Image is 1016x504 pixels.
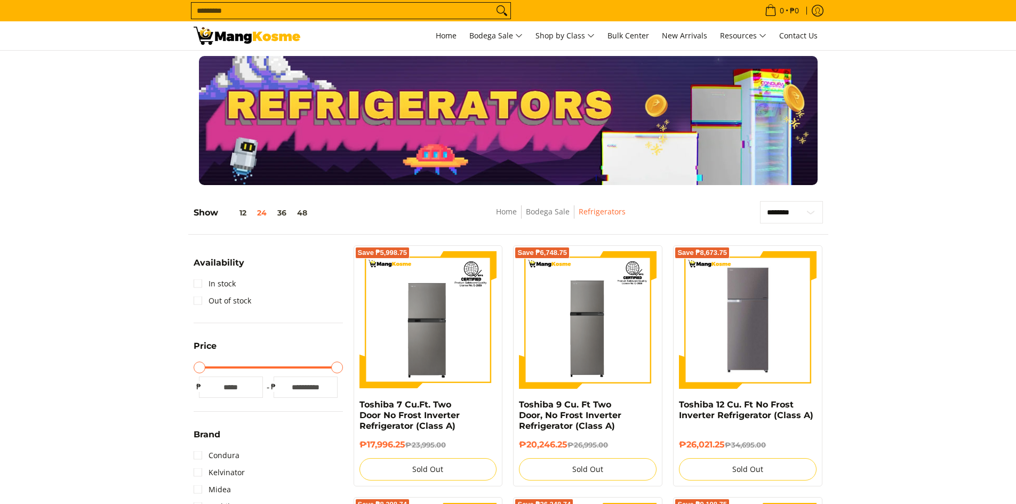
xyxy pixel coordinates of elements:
[684,251,811,389] img: Toshiba 12 Cu. Ft No Frost Inverter Refrigerator (Class A)
[194,342,217,350] span: Price
[526,206,570,217] a: Bodega Sale
[358,250,407,256] span: Save ₱5,998.75
[194,430,220,439] span: Brand
[194,27,300,45] img: Bodega Sale Refrigerator l Mang Kosme: Home Appliances Warehouse Sale | Page 2
[359,251,497,389] img: Toshiba 7 Cu.Ft. Two Door No Frost Inverter Refrigerator (Class A)
[469,29,523,43] span: Bodega Sale
[774,21,823,50] a: Contact Us
[519,439,657,450] h6: ₱20,246.25
[519,399,621,431] a: Toshiba 9 Cu. Ft Two Door, No Frost Inverter Refrigerator (Class A)
[519,251,657,389] img: Toshiba 9 Cu. Ft Two Door, No Frost Inverter Refrigerator (Class A)
[496,206,517,217] a: Home
[517,250,567,256] span: Save ₱6,748.75
[194,259,244,267] span: Availability
[311,21,823,50] nav: Main Menu
[194,342,217,358] summary: Open
[430,21,462,50] a: Home
[464,21,528,50] a: Bodega Sale
[779,30,818,41] span: Contact Us
[194,259,244,275] summary: Open
[662,30,707,41] span: New Arrivals
[218,209,252,217] button: 12
[762,5,802,17] span: •
[405,441,446,449] del: ₱23,995.00
[194,430,220,447] summary: Open
[677,250,727,256] span: Save ₱8,673.75
[679,458,817,481] button: Sold Out
[194,275,236,292] a: In stock
[657,21,713,50] a: New Arrivals
[607,30,649,41] span: Bulk Center
[493,3,510,19] button: Search
[679,399,813,420] a: Toshiba 12 Cu. Ft No Frost Inverter Refrigerator (Class A)
[530,21,600,50] a: Shop by Class
[194,481,231,498] a: Midea
[194,207,313,218] h5: Show
[194,464,245,481] a: Kelvinator
[720,29,766,43] span: Resources
[359,399,460,431] a: Toshiba 7 Cu.Ft. Two Door No Frost Inverter Refrigerator (Class A)
[194,292,251,309] a: Out of stock
[567,441,608,449] del: ₱26,995.00
[418,205,703,229] nav: Breadcrumbs
[194,381,204,392] span: ₱
[272,209,292,217] button: 36
[268,381,279,392] span: ₱
[579,206,626,217] a: Refrigerators
[359,458,497,481] button: Sold Out
[679,439,817,450] h6: ₱26,021.25
[725,441,766,449] del: ₱34,695.00
[359,439,497,450] h6: ₱17,996.25
[535,29,595,43] span: Shop by Class
[788,7,801,14] span: ₱0
[194,447,239,464] a: Condura
[778,7,786,14] span: 0
[602,21,654,50] a: Bulk Center
[519,458,657,481] button: Sold Out
[715,21,772,50] a: Resources
[292,209,313,217] button: 48
[252,209,272,217] button: 24
[436,30,457,41] span: Home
